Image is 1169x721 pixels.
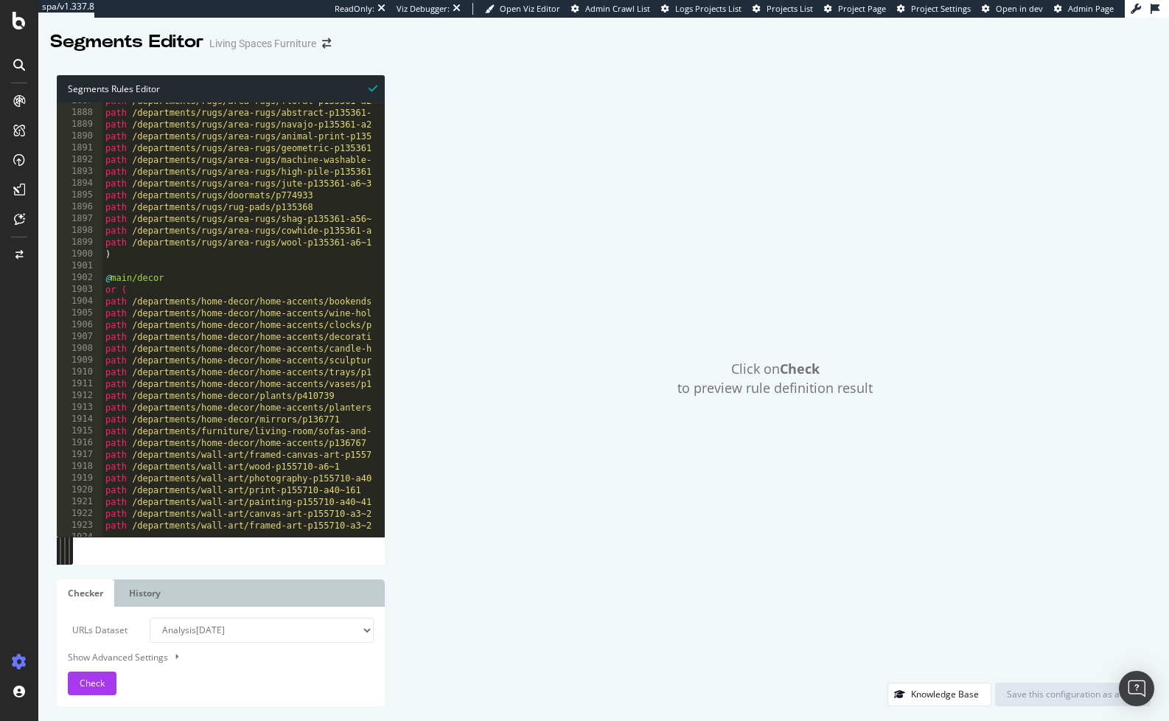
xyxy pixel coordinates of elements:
div: 1912 [57,390,102,402]
strong: Check [780,360,820,377]
span: Projects List [767,3,813,14]
div: 1888 [57,107,102,119]
a: Admin Crawl List [571,3,650,15]
div: Segments Rules Editor [57,75,385,102]
div: 1907 [57,331,102,343]
div: Open Intercom Messenger [1119,671,1154,706]
span: Admin Crawl List [585,3,650,14]
a: Checker [57,579,114,607]
span: Project Settings [911,3,971,14]
button: Check [68,672,116,695]
div: 1901 [57,260,102,272]
div: 1903 [57,284,102,296]
div: 1899 [57,237,102,248]
a: Open in dev [982,3,1043,15]
div: 1894 [57,178,102,189]
button: Save this configuration as active [995,683,1151,706]
div: 1893 [57,166,102,178]
div: 1902 [57,272,102,284]
div: 1923 [57,520,102,532]
a: Project Page [824,3,886,15]
div: 1896 [57,201,102,213]
div: Viz Debugger: [397,3,450,15]
div: 1911 [57,378,102,390]
span: Open in dev [996,3,1043,14]
div: 1919 [57,473,102,484]
div: 1895 [57,189,102,201]
div: 1905 [57,307,102,319]
div: 1924 [57,532,102,543]
a: Logs Projects List [661,3,741,15]
div: 1900 [57,248,102,260]
div: Knowledge Base [911,688,979,700]
div: 1918 [57,461,102,473]
div: arrow-right-arrow-left [322,38,331,49]
div: 1917 [57,449,102,461]
div: 1921 [57,496,102,508]
label: URLs Dataset [57,618,139,643]
a: Knowledge Base [887,688,991,700]
div: 1915 [57,425,102,437]
div: 1920 [57,484,102,496]
a: Project Settings [897,3,971,15]
div: 1916 [57,437,102,449]
span: Open Viz Editor [500,3,560,14]
div: 1898 [57,225,102,237]
div: 1906 [57,319,102,331]
a: History [118,579,172,607]
span: Check [80,677,105,689]
div: Save this configuration as active [1007,688,1139,700]
div: 1910 [57,366,102,378]
div: 1909 [57,355,102,366]
span: Syntax is valid [369,81,377,95]
a: Admin Page [1054,3,1114,15]
a: Open Viz Editor [485,3,560,15]
a: Projects List [753,3,813,15]
span: Logs Projects List [675,3,741,14]
div: Segments Editor [50,29,203,55]
div: 1890 [57,130,102,142]
span: Admin Page [1068,3,1114,14]
span: Project Page [838,3,886,14]
div: 1889 [57,119,102,130]
div: 1914 [57,414,102,425]
span: Click on to preview rule definition result [677,360,873,397]
div: Living Spaces Furniture [209,36,316,51]
div: ReadOnly: [335,3,374,15]
div: Show Advanced Settings [57,650,363,664]
div: 1897 [57,213,102,225]
div: 1904 [57,296,102,307]
button: Knowledge Base [887,683,991,706]
div: 1891 [57,142,102,154]
div: 1913 [57,402,102,414]
div: 1922 [57,508,102,520]
div: 1892 [57,154,102,166]
div: 1908 [57,343,102,355]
